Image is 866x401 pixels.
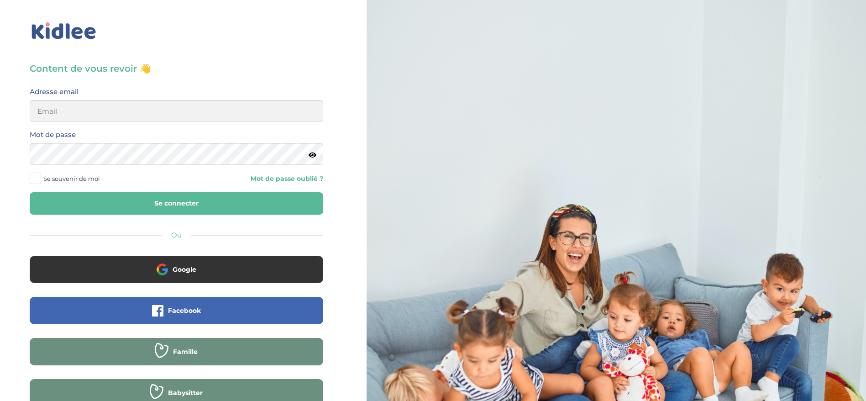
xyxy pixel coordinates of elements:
[30,297,323,324] button: Facebook
[173,265,196,274] span: Google
[168,306,201,315] span: Facebook
[43,173,100,185] span: Se souvenir de moi
[30,86,79,98] label: Adresse email
[30,256,323,283] button: Google
[30,100,323,122] input: Email
[168,388,203,397] span: Babysitter
[30,21,98,42] img: logo_kidlee_bleu
[30,192,323,215] button: Se connecter
[30,354,323,362] a: Famille
[30,271,323,280] a: Google
[152,305,163,317] img: facebook.png
[30,62,323,75] h3: Content de vous revoir 👋
[30,312,323,321] a: Facebook
[173,347,198,356] span: Famille
[30,338,323,365] button: Famille
[183,174,323,183] a: Mot de passe oublié ?
[30,129,76,141] label: Mot de passe
[157,264,168,275] img: google.png
[171,231,182,239] span: Ou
